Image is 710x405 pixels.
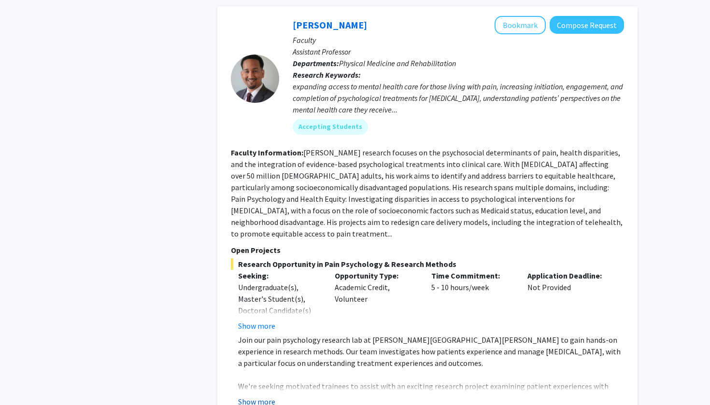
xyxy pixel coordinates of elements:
p: Seeking: [238,270,320,281]
p: Faculty [293,34,624,46]
div: Academic Credit, Volunteer [327,270,424,332]
span: Physical Medicine and Rehabilitation [339,58,456,68]
fg-read-more: [PERSON_NAME] research focuses on the psychosocial determinants of pain, health disparities, and ... [231,148,623,238]
button: Add Fenan Rassu to Bookmarks [495,16,546,34]
div: Undergraduate(s), Master's Student(s), Doctoral Candidate(s) (PhD, MD, DMD, PharmD, etc.), Postdo... [238,281,320,397]
b: Faculty Information: [231,148,303,157]
p: Assistant Professor [293,46,624,57]
button: Show more [238,320,275,332]
p: Open Projects [231,244,624,256]
p: We're seeking motivated trainees to assist with an exciting research project examining patient ex... [238,380,624,404]
p: Opportunity Type: [335,270,417,281]
iframe: Chat [7,362,41,398]
p: Join our pain psychology research lab at [PERSON_NAME][GEOGRAPHIC_DATA][PERSON_NAME] to gain hand... [238,334,624,369]
div: 5 - 10 hours/week [424,270,521,332]
b: Research Keywords: [293,70,361,80]
a: [PERSON_NAME] [293,19,367,31]
div: expanding access to mental health care for those living with pain, increasing initiation, engagem... [293,81,624,115]
button: Compose Request to Fenan Rassu [550,16,624,34]
div: Not Provided [520,270,617,332]
p: Time Commitment: [431,270,513,281]
b: Departments: [293,58,339,68]
mat-chip: Accepting Students [293,119,368,135]
span: Research Opportunity in Pain Psychology & Research Methods [231,258,624,270]
p: Application Deadline: [527,270,610,281]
